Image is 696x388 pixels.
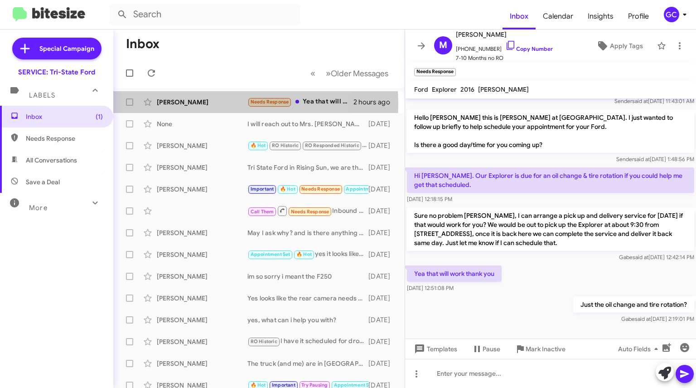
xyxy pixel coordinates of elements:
[247,228,368,237] div: May I ask why? and is there anything we can do to make it right?
[456,54,553,63] span: 7-10 Months no RO
[611,341,669,357] button: Auto Fields
[619,254,694,260] span: Gabe [DATE] 12:42:14 PM
[526,341,565,357] span: Mark Inactive
[368,119,397,128] div: [DATE]
[368,206,397,216] div: [DATE]
[353,98,397,107] div: 2 hours ago
[407,265,502,282] p: Yea that will work thank you
[96,112,103,121] span: (1)
[247,163,368,172] div: Tri State Ford in Rising Sun, we are the old [PERSON_NAME]. Did you have a Ford we could help sch...
[368,294,397,303] div: [DATE]
[26,112,103,121] span: Inbox
[483,341,500,357] span: Pause
[407,207,694,251] p: Sure no problem [PERSON_NAME], I can arrange a pick up and delivery service for [DATE] if that wo...
[407,196,452,202] span: [DATE] 12:18:15 PM
[368,315,397,324] div: [DATE]
[251,99,289,105] span: Needs Response
[478,85,529,93] span: [PERSON_NAME]
[110,4,300,25] input: Search
[432,85,457,93] span: Explorer
[247,272,368,281] div: im so sorry i meant the F250
[26,134,103,143] span: Needs Response
[505,45,553,52] a: Copy Number
[126,37,159,51] h1: Inbox
[247,119,368,128] div: I will reach out to Mrs. [PERSON_NAME], thank you!
[247,315,368,324] div: yes, what can i help you with?
[656,7,686,22] button: GC
[247,336,368,347] div: I have it scheduled for drop off [DATE] at 12:45
[272,382,295,388] span: Important
[464,341,507,357] button: Pause
[157,315,247,324] div: [PERSON_NAME]
[407,109,694,153] p: Hello [PERSON_NAME] this is [PERSON_NAME] at [GEOGRAPHIC_DATA]. I just wanted to follow up briefl...
[632,98,648,104] span: said at
[251,209,274,215] span: Call Them
[414,85,428,93] span: Ford
[247,359,368,368] div: The truck (and me) are in [GEOGRAPHIC_DATA], so the commute is a bit too far. Thanks.
[157,163,247,172] div: [PERSON_NAME]
[291,209,329,215] span: Needs Response
[157,228,247,237] div: [PERSON_NAME]
[157,359,247,368] div: [PERSON_NAME]
[536,3,580,29] a: Calendar
[18,68,95,77] div: SERVICE: Tri-State Ford
[456,40,553,54] span: [PHONE_NUMBER]
[610,38,643,54] span: Apply Tags
[12,38,101,59] a: Special Campaign
[157,272,247,281] div: [PERSON_NAME]
[326,68,331,79] span: »
[614,98,694,104] span: Sender [DATE] 11:43:01 AM
[157,141,247,150] div: [PERSON_NAME]
[251,142,266,148] span: 🔥 Hot
[573,296,694,313] p: Just the oil change and tire rotation?
[460,85,474,93] span: 2016
[280,186,295,192] span: 🔥 Hot
[633,254,648,260] span: said at
[251,186,274,192] span: Important
[412,341,457,357] span: Templates
[368,163,397,172] div: [DATE]
[26,156,77,165] span: All Conversations
[368,250,397,259] div: [DATE]
[29,204,48,212] span: More
[247,294,368,303] div: Yes looks like the rear camera needs a software update. Right now it appears to be an advanced no...
[29,91,55,99] span: Labels
[247,97,353,107] div: Yea that will work thank you
[635,315,651,322] span: said at
[507,341,573,357] button: Mark Inactive
[39,44,94,53] span: Special Campaign
[618,341,662,357] span: Auto Fields
[251,251,290,257] span: Appointment Set
[616,156,694,162] span: Sender [DATE] 1:48:56 PM
[310,68,315,79] span: «
[439,38,447,53] span: M
[334,382,374,388] span: Appointment Set
[368,228,397,237] div: [DATE]
[157,119,247,128] div: None
[407,167,694,193] p: Hi [PERSON_NAME]. Our Explorer is due for an oil change & tire rotation if you could help me get ...
[301,186,340,192] span: Needs Response
[405,341,464,357] button: Templates
[247,249,368,260] div: yes it looks like she does have an appointment for [DATE] August first, sorry for the inconvenience
[586,38,652,54] button: Apply Tags
[621,315,694,322] span: Gabe [DATE] 2:19:01 PM
[305,64,394,83] nav: Page navigation example
[580,3,621,29] span: Insights
[621,3,656,29] a: Profile
[368,337,397,346] div: [DATE]
[157,185,247,194] div: [PERSON_NAME]
[456,29,553,40] span: [PERSON_NAME]
[157,337,247,346] div: [PERSON_NAME]
[296,251,312,257] span: 🔥 Hot
[247,184,368,194] div: Awesome, thank you
[634,156,650,162] span: said at
[157,294,247,303] div: [PERSON_NAME]
[346,186,386,192] span: Appointment Set
[368,185,397,194] div: [DATE]
[251,339,277,344] span: RO Historic
[368,141,397,150] div: [DATE]
[320,64,394,83] button: Next
[368,359,397,368] div: [DATE]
